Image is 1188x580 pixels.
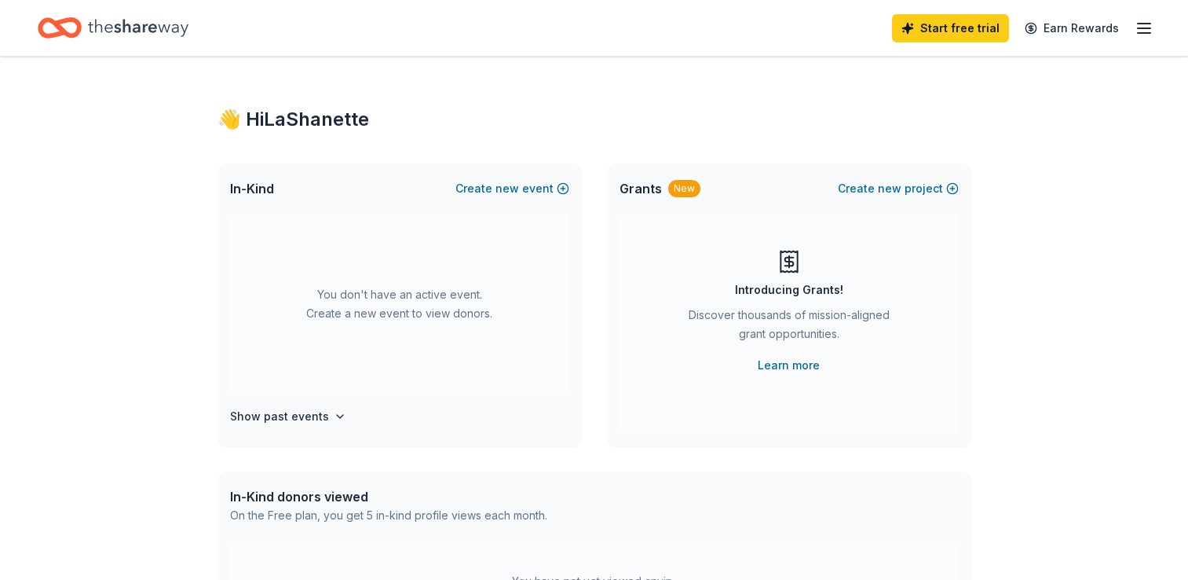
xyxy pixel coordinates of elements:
span: new [495,179,519,198]
span: new [878,179,901,198]
div: 👋 Hi LaShanette [217,107,971,132]
button: Createnewproject [838,179,959,198]
span: Grants [620,179,662,198]
div: You don't have an active event. Create a new event to view donors. [230,214,569,395]
a: Home [38,9,188,46]
a: Start free trial [892,14,1009,42]
div: In-Kind donors viewed [230,487,547,506]
a: Learn more [758,356,820,375]
button: Show past events [230,407,346,426]
span: In-Kind [230,179,274,198]
div: Introducing Grants! [735,281,843,299]
div: New [668,180,700,197]
div: Discover thousands of mission-aligned grant opportunities. [682,306,896,350]
a: Earn Rewards [1015,14,1128,42]
button: Createnewevent [455,179,569,198]
div: On the Free plan, you get 5 in-kind profile views each month. [230,506,547,525]
h4: Show past events [230,407,329,426]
